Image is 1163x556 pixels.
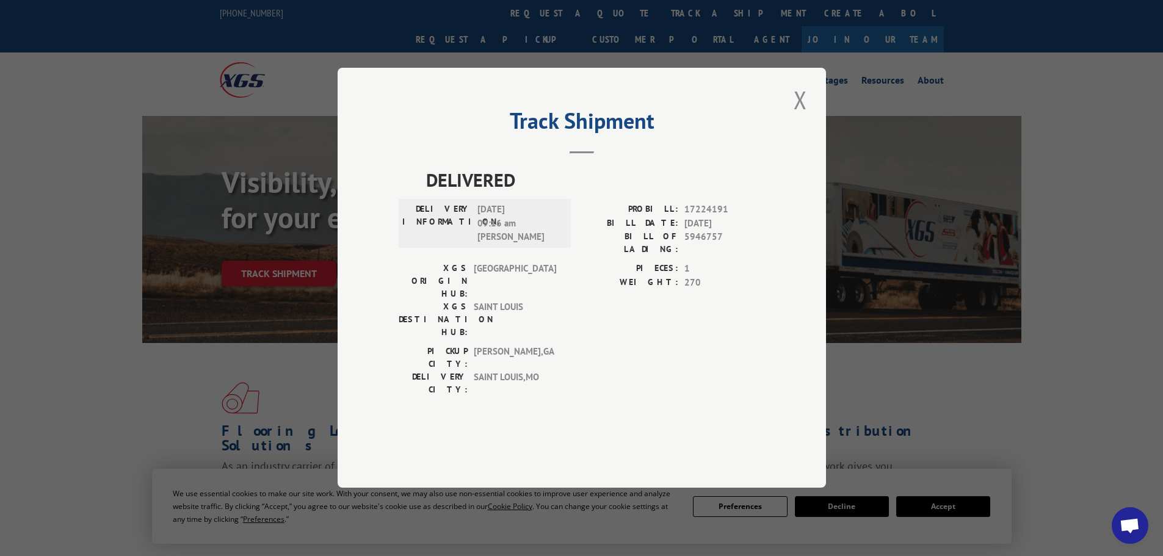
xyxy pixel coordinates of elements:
[474,262,556,301] span: [GEOGRAPHIC_DATA]
[582,203,678,217] label: PROBILL:
[474,301,556,339] span: SAINT LOUIS
[1112,507,1148,544] a: Open chat
[399,112,765,135] h2: Track Shipment
[402,203,471,245] label: DELIVERY INFORMATION:
[582,217,678,231] label: BILL DATE:
[684,231,765,256] span: 5946757
[684,203,765,217] span: 17224191
[399,345,468,371] label: PICKUP CITY:
[582,231,678,256] label: BILL OF LADING:
[399,301,468,339] label: XGS DESTINATION HUB:
[790,83,811,117] button: Close modal
[426,167,765,194] span: DELIVERED
[474,345,556,371] span: [PERSON_NAME] , GA
[684,276,765,290] span: 270
[477,203,560,245] span: [DATE] 09:16 am [PERSON_NAME]
[582,262,678,276] label: PIECES:
[684,262,765,276] span: 1
[582,276,678,290] label: WEIGHT:
[399,262,468,301] label: XGS ORIGIN HUB:
[684,217,765,231] span: [DATE]
[474,371,556,397] span: SAINT LOUIS , MO
[399,371,468,397] label: DELIVERY CITY:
